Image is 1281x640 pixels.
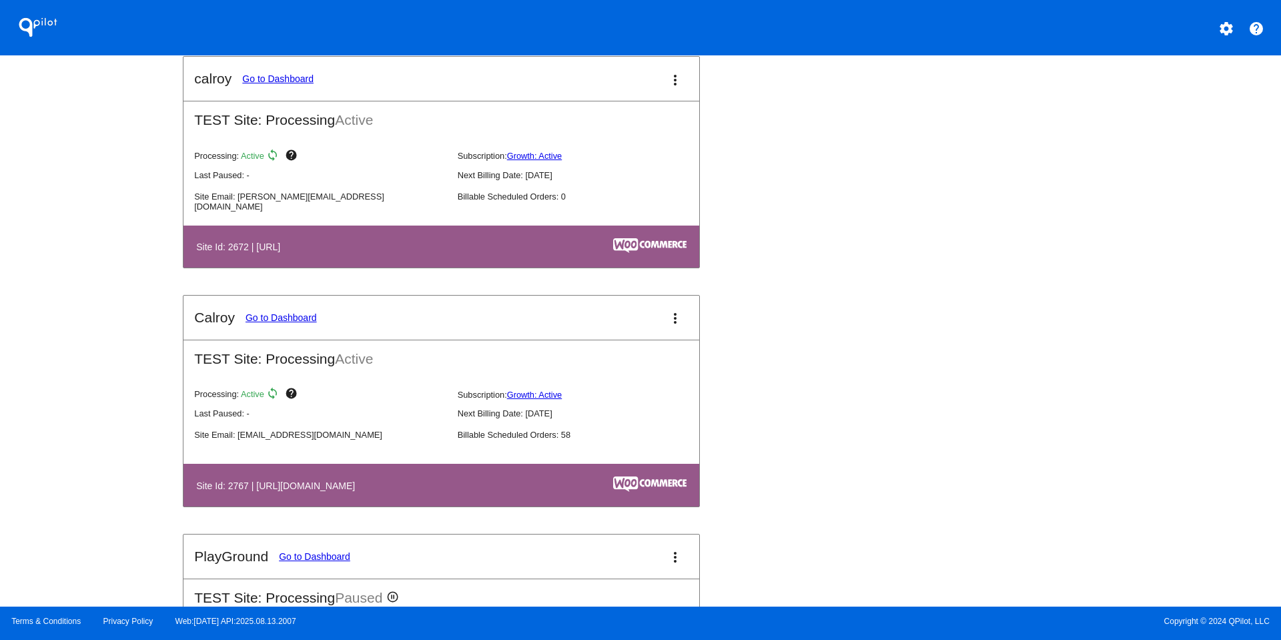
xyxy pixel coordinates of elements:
[266,149,282,165] mat-icon: sync
[183,101,699,128] h2: TEST Site: Processing
[175,617,296,626] a: Web:[DATE] API:2025.08.13.2007
[386,591,402,607] mat-icon: pause_circle_outline
[458,151,710,161] p: Subscription:
[335,590,382,605] span: Paused
[183,340,699,367] h2: TEST Site: Processing
[1248,21,1264,37] mat-icon: help
[194,149,446,165] p: Processing:
[458,390,710,400] p: Subscription:
[335,112,373,127] span: Active
[241,390,264,400] span: Active
[458,192,710,202] p: Billable Scheduled Orders: 0
[194,170,446,180] p: Last Paused: -
[196,481,362,491] h4: Site Id: 2767 | [URL][DOMAIN_NAME]
[194,310,235,326] h2: Calroy
[183,579,699,607] h2: TEST Site: Processing
[458,430,710,440] p: Billable Scheduled Orders: 58
[194,430,446,440] p: Site Email: [EMAIL_ADDRESS][DOMAIN_NAME]
[285,149,301,165] mat-icon: help
[507,390,562,400] a: Growth: Active
[194,192,446,212] p: Site Email: [PERSON_NAME][EMAIL_ADDRESS][DOMAIN_NAME]
[194,387,446,403] p: Processing:
[335,351,373,366] span: Active
[246,312,317,323] a: Go to Dashboard
[667,72,683,88] mat-icon: more_vert
[1218,21,1234,37] mat-icon: settings
[458,170,710,180] p: Next Billing Date: [DATE]
[242,73,314,84] a: Go to Dashboard
[613,238,687,253] img: c53aa0e5-ae75-48aa-9bee-956650975ee5
[613,476,687,491] img: c53aa0e5-ae75-48aa-9bee-956650975ee5
[266,387,282,403] mat-icon: sync
[194,71,232,87] h2: calroy
[285,387,301,403] mat-icon: help
[667,549,683,565] mat-icon: more_vert
[652,617,1270,626] span: Copyright © 2024 QPilot, LLC
[279,551,350,562] a: Go to Dashboard
[194,408,446,418] p: Last Paused: -
[11,617,81,626] a: Terms & Conditions
[507,151,562,161] a: Growth: Active
[241,151,264,161] span: Active
[11,14,65,41] h1: QPilot
[667,310,683,326] mat-icon: more_vert
[458,408,710,418] p: Next Billing Date: [DATE]
[194,549,268,565] h2: PlayGround
[196,242,287,252] h4: Site Id: 2672 | [URL]
[103,617,153,626] a: Privacy Policy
